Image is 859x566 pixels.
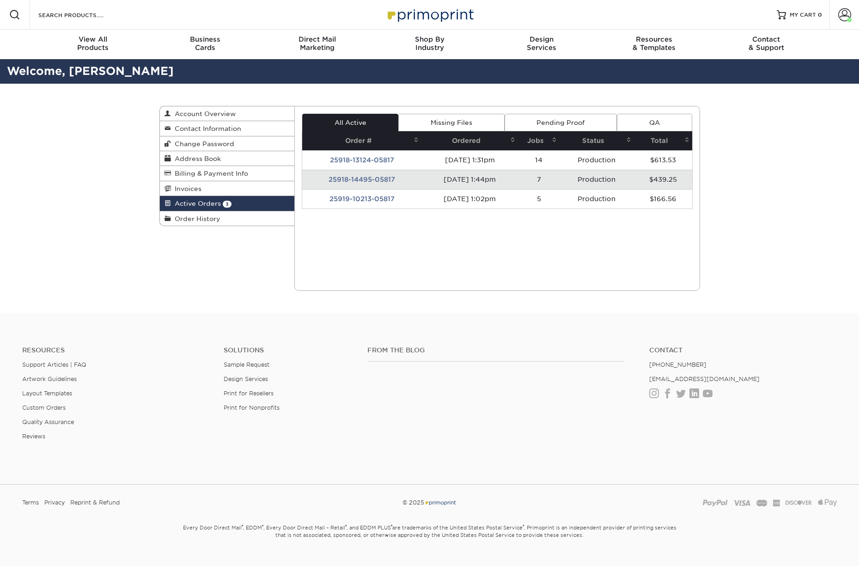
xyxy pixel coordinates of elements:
td: 25919-10213-05817 [302,189,421,209]
a: Invoices [160,181,295,196]
th: Status [560,131,634,150]
a: [PHONE_NUMBER] [649,361,707,368]
a: Custom Orders [22,404,66,411]
a: Privacy [44,496,65,510]
a: Design Services [224,375,268,382]
a: QA [617,114,692,131]
span: Active Orders [171,200,221,207]
td: [DATE] 1:44pm [421,170,518,189]
span: Contact [710,35,822,43]
span: Design [486,35,598,43]
td: $166.56 [634,189,692,209]
div: & Templates [598,35,710,52]
span: Shop By [373,35,486,43]
a: Missing Files [398,114,504,131]
td: [DATE] 1:02pm [421,189,518,209]
td: $439.25 [634,170,692,189]
a: Support Articles | FAQ [22,361,86,368]
td: 25918-14495-05817 [302,170,421,189]
sup: ® [262,524,263,529]
span: Order History [171,215,220,222]
td: Production [560,170,634,189]
a: DesignServices [486,30,598,59]
div: Products [37,35,149,52]
span: Account Overview [171,110,236,117]
a: Reviews [22,433,45,440]
a: Change Password [160,136,295,151]
a: Account Overview [160,106,295,121]
div: Marketing [261,35,373,52]
th: Total [634,131,692,150]
div: Industry [373,35,486,52]
a: Contact& Support [710,30,822,59]
a: View AllProducts [37,30,149,59]
th: Jobs [518,131,560,150]
span: Direct Mail [261,35,373,43]
td: 25918-13124-05817 [302,150,421,170]
span: Address Book [171,155,221,162]
sup: ® [523,524,524,529]
a: Layout Templates [22,390,72,397]
div: Cards [149,35,261,52]
span: Resources [598,35,710,43]
a: Order History [160,211,295,226]
td: Production [560,150,634,170]
a: Contact Information [160,121,295,136]
span: Billing & Payment Info [171,170,248,177]
a: Print for Nonprofits [224,404,280,411]
a: Resources& Templates [598,30,710,59]
sup: ® [391,524,392,529]
span: Business [149,35,261,43]
td: $613.53 [634,150,692,170]
span: 3 [223,201,232,208]
td: 7 [518,170,560,189]
span: Change Password [171,140,234,148]
a: Artwork Guidelines [22,375,77,382]
a: All Active [302,114,398,131]
a: Billing & Payment Info [160,166,295,181]
a: Contact [649,346,837,354]
span: 0 [818,12,822,18]
img: Primoprint [384,5,476,25]
input: SEARCH PRODUCTS..... [37,9,128,20]
th: Ordered [421,131,518,150]
a: BusinessCards [149,30,261,59]
small: Every Door Direct Mail , EDDM , Every Door Direct Mail – Retail , and EDDM PLUS are trademarks of... [159,521,700,561]
a: [EMAIL_ADDRESS][DOMAIN_NAME] [649,375,760,382]
h4: Resources [22,346,210,354]
img: Primoprint [424,499,457,506]
sup: ® [242,524,243,529]
a: Terms [22,496,39,510]
span: Contact Information [171,125,241,132]
a: Pending Proof [505,114,617,131]
div: Services [486,35,598,52]
div: © 2025 [292,496,568,510]
td: 14 [518,150,560,170]
div: & Support [710,35,822,52]
td: Production [560,189,634,209]
a: Direct MailMarketing [261,30,373,59]
h4: From the Blog [367,346,624,354]
sup: ® [345,524,347,529]
td: [DATE] 1:31pm [421,150,518,170]
th: Order # [302,131,421,150]
span: View All [37,35,149,43]
a: Shop ByIndustry [373,30,486,59]
h4: Solutions [224,346,353,354]
span: MY CART [790,11,816,19]
a: Print for Resellers [224,390,274,397]
a: Address Book [160,151,295,166]
span: Invoices [171,185,201,192]
a: Active Orders 3 [160,196,295,211]
a: Sample Request [224,361,269,368]
td: 5 [518,189,560,209]
a: Quality Assurance [22,418,74,425]
a: Reprint & Refund [70,496,120,510]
